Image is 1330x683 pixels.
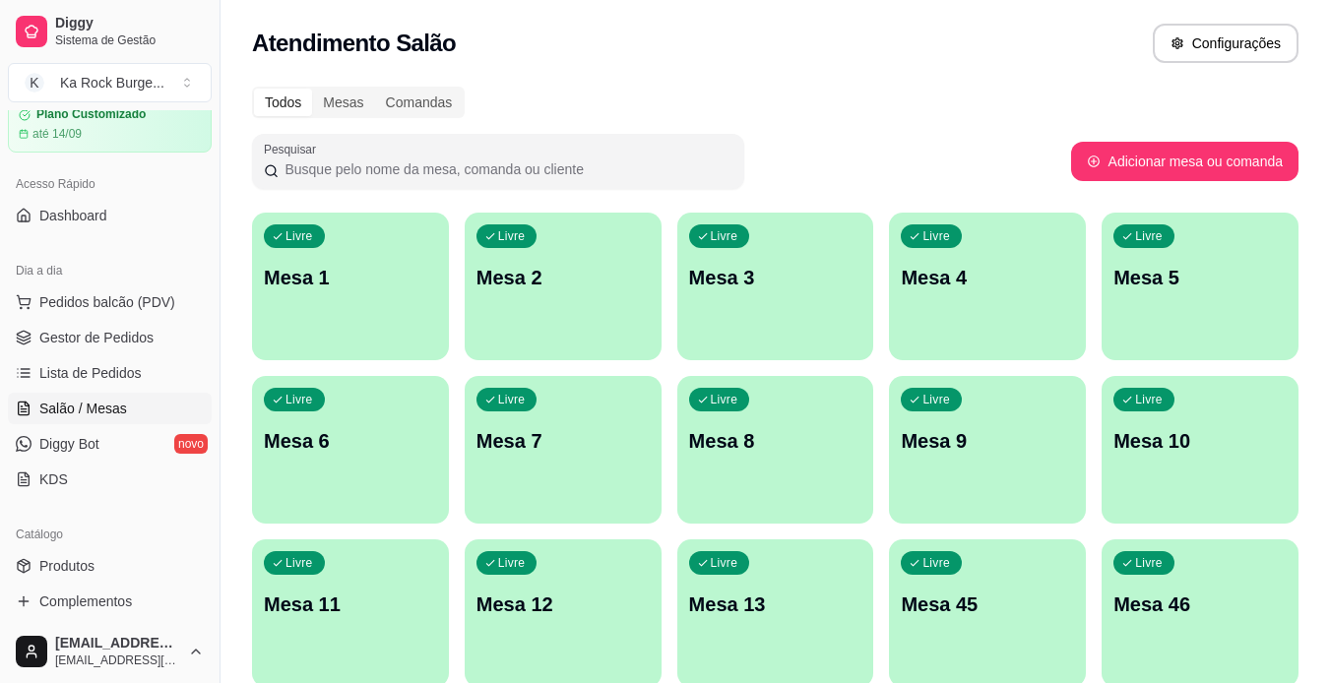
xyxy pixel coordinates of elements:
a: Produtos [8,550,212,582]
a: DiggySistema de Gestão [8,8,212,55]
p: Mesa 6 [264,427,437,455]
a: Diggy Botnovo [8,428,212,460]
p: Livre [922,228,950,244]
p: Livre [711,228,738,244]
div: Mesas [312,89,374,116]
p: Mesa 3 [689,264,862,291]
p: Mesa 2 [476,264,650,291]
p: Mesa 9 [901,427,1074,455]
p: Livre [285,555,313,571]
span: Diggy [55,15,204,32]
button: [EMAIL_ADDRESS][DOMAIN_NAME][EMAIL_ADDRESS][DOMAIN_NAME] [8,628,212,675]
button: Configurações [1153,24,1298,63]
p: Livre [1135,555,1163,571]
p: Livre [711,555,738,571]
a: Plano Customizadoaté 14/09 [8,96,212,153]
span: [EMAIL_ADDRESS][DOMAIN_NAME] [55,652,180,668]
span: KDS [39,469,68,489]
span: Diggy Bot [39,434,99,454]
span: Produtos [39,556,95,576]
span: Sistema de Gestão [55,32,204,48]
button: LivreMesa 7 [465,376,662,524]
button: LivreMesa 9 [889,376,1086,524]
div: Acesso Rápido [8,168,212,200]
div: Dia a dia [8,255,212,286]
p: Mesa 7 [476,427,650,455]
a: KDS [8,464,212,495]
button: LivreMesa 3 [677,213,874,360]
h2: Atendimento Salão [252,28,456,59]
button: LivreMesa 4 [889,213,1086,360]
p: Livre [1135,228,1163,244]
p: Livre [498,392,526,407]
p: Mesa 11 [264,590,437,618]
a: Salão / Mesas [8,393,212,424]
span: Lista de Pedidos [39,363,142,383]
button: LivreMesa 1 [252,213,449,360]
input: Pesquisar [279,159,732,179]
p: Livre [498,555,526,571]
a: Lista de Pedidos [8,357,212,389]
button: Pedidos balcão (PDV) [8,286,212,318]
p: Mesa 10 [1113,427,1287,455]
p: Livre [498,228,526,244]
p: Mesa 1 [264,264,437,291]
label: Pesquisar [264,141,323,157]
p: Livre [711,392,738,407]
button: Adicionar mesa ou comanda [1071,142,1298,181]
button: Select a team [8,63,212,102]
span: K [25,73,44,93]
button: LivreMesa 2 [465,213,662,360]
p: Livre [285,392,313,407]
p: Mesa 13 [689,590,862,618]
span: Pedidos balcão (PDV) [39,292,175,312]
a: Complementos [8,586,212,617]
span: Salão / Mesas [39,399,127,418]
p: Mesa 5 [1113,264,1287,291]
p: Mesa 45 [901,590,1074,618]
a: Dashboard [8,200,212,231]
button: LivreMesa 8 [677,376,874,524]
article: Plano Customizado [36,107,146,122]
span: [EMAIL_ADDRESS][DOMAIN_NAME] [55,635,180,652]
button: LivreMesa 6 [252,376,449,524]
button: LivreMesa 10 [1102,376,1298,524]
p: Livre [285,228,313,244]
p: Livre [922,392,950,407]
span: Complementos [39,591,132,611]
span: Gestor de Pedidos [39,328,154,347]
a: Gestor de Pedidos [8,322,212,353]
div: Todos [254,89,312,116]
article: até 14/09 [32,126,82,142]
p: Mesa 8 [689,427,862,455]
p: Mesa 4 [901,264,1074,291]
p: Livre [922,555,950,571]
span: Dashboard [39,206,107,225]
div: Ka Rock Burge ... [60,73,164,93]
button: LivreMesa 5 [1102,213,1298,360]
p: Mesa 46 [1113,590,1287,618]
p: Mesa 12 [476,590,650,618]
div: Comandas [375,89,464,116]
div: Catálogo [8,519,212,550]
p: Livre [1135,392,1163,407]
